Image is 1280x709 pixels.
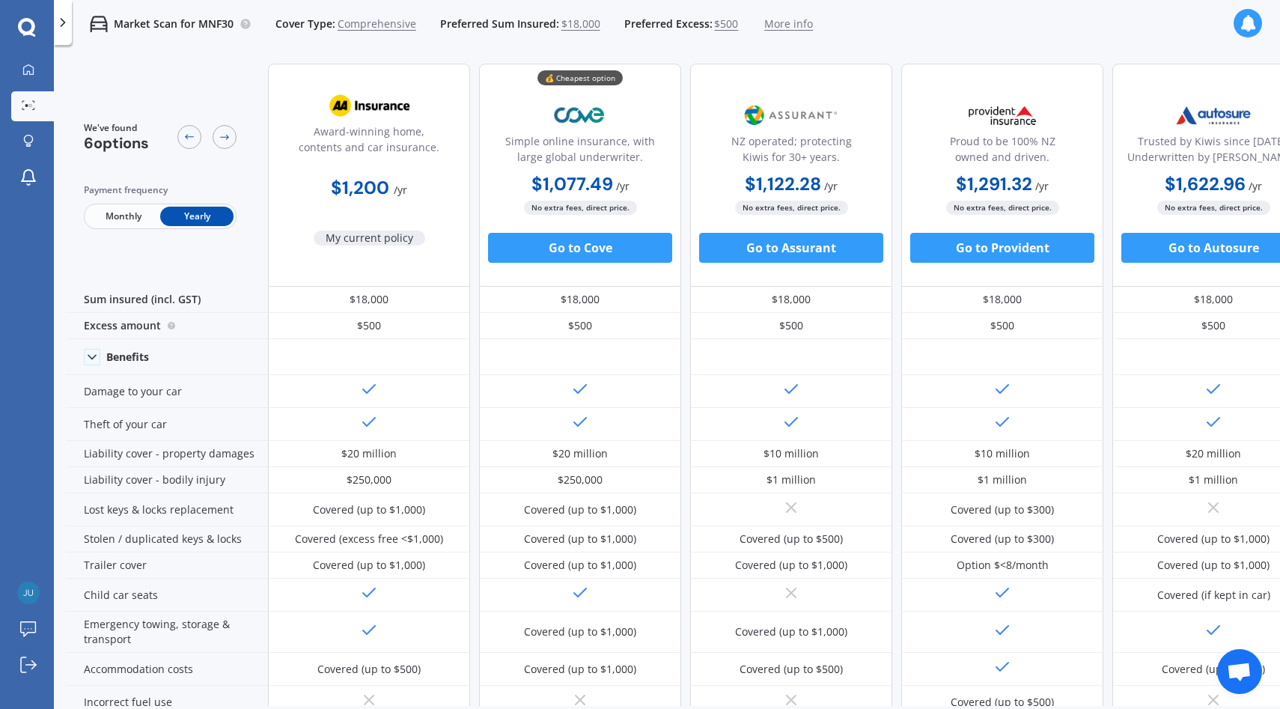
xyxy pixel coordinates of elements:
[524,201,637,215] span: No extra fees, direct price.
[1162,662,1265,677] div: Covered (up to $500)
[90,15,108,33] img: car.f15378c7a67c060ca3f3.svg
[66,653,268,686] div: Accommodation costs
[531,97,630,134] img: Cove.webp
[946,201,1059,215] span: No extra fees, direct price.
[66,408,268,441] div: Theft of your car
[440,16,559,31] span: Preferred Sum Insured:
[281,124,457,161] div: Award-winning home, contents and car insurance.
[84,183,237,198] div: Payment frequency
[347,472,391,487] div: $250,000
[66,553,268,579] div: Trailer cover
[1035,179,1049,193] span: / yr
[1157,588,1270,603] div: Covered (if kept in car)
[313,502,425,517] div: Covered (up to $1,000)
[735,201,848,215] span: No extra fees, direct price.
[1217,649,1262,694] a: Open chat
[1157,532,1270,547] div: Covered (up to $1,000)
[87,207,160,226] span: Monthly
[492,133,668,171] div: Simple online insurance, with large global underwriter.
[66,313,268,339] div: Excess amount
[735,558,847,573] div: Covered (up to $1,000)
[524,662,636,677] div: Covered (up to $1,000)
[524,532,636,547] div: Covered (up to $1,000)
[735,624,847,639] div: Covered (up to $1,000)
[910,233,1094,263] button: Go to Provident
[66,441,268,467] div: Liability cover - property damages
[767,472,816,487] div: $1 million
[160,207,234,226] span: Yearly
[66,579,268,612] div: Child car seats
[745,172,821,195] b: $1,122.28
[106,350,149,364] div: Benefits
[479,287,681,313] div: $18,000
[66,526,268,553] div: Stolen / duplicated keys & locks
[740,532,843,547] div: Covered (up to $500)
[690,287,892,313] div: $18,000
[558,472,603,487] div: $250,000
[295,532,443,547] div: Covered (excess free <$1,000)
[1249,179,1262,193] span: / yr
[524,558,636,573] div: Covered (up to $1,000)
[314,231,425,246] span: My current policy
[561,16,600,31] span: $18,000
[699,233,883,263] button: Go to Assurant
[901,287,1103,313] div: $18,000
[824,179,838,193] span: / yr
[1165,172,1246,195] b: $1,622.96
[84,121,149,135] span: We've found
[66,287,268,313] div: Sum insured (incl. GST)
[740,662,843,677] div: Covered (up to $500)
[17,582,40,604] img: b098fd21a97e2103b915261ee479d459
[66,493,268,526] div: Lost keys & locks replacement
[531,172,613,195] b: $1,077.49
[953,97,1052,134] img: Provident.png
[524,624,636,639] div: Covered (up to $1,000)
[1157,558,1270,573] div: Covered (up to $1,000)
[552,446,608,461] div: $20 million
[268,287,470,313] div: $18,000
[268,313,470,339] div: $500
[275,16,335,31] span: Cover Type:
[951,502,1054,517] div: Covered (up to $300)
[975,446,1030,461] div: $10 million
[341,446,397,461] div: $20 million
[317,662,421,677] div: Covered (up to $500)
[1164,97,1263,134] img: Autosure.webp
[956,172,1032,195] b: $1,291.32
[764,16,813,31] span: More info
[524,502,636,517] div: Covered (up to $1,000)
[66,467,268,493] div: Liability cover - bodily injury
[331,176,389,199] b: $1,200
[1189,472,1238,487] div: $1 million
[313,558,425,573] div: Covered (up to $1,000)
[114,16,234,31] p: Market Scan for MNF30
[338,16,416,31] span: Comprehensive
[66,375,268,408] div: Damage to your car
[66,612,268,653] div: Emergency towing, storage & transport
[742,97,841,134] img: Assurant.png
[1186,446,1241,461] div: $20 million
[479,313,681,339] div: $500
[320,87,418,124] img: AA.webp
[616,179,630,193] span: / yr
[1157,201,1270,215] span: No extra fees, direct price.
[978,472,1027,487] div: $1 million
[394,183,407,197] span: / yr
[764,446,819,461] div: $10 million
[951,532,1054,547] div: Covered (up to $300)
[84,133,149,153] span: 6 options
[537,70,623,85] div: 💰 Cheapest option
[901,313,1103,339] div: $500
[690,313,892,339] div: $500
[488,233,672,263] button: Go to Cove
[957,558,1049,573] div: Option $<8/month
[914,133,1091,171] div: Proud to be 100% NZ owned and driven.
[714,16,738,31] span: $500
[703,133,880,171] div: NZ operated; protecting Kiwis for 30+ years.
[624,16,713,31] span: Preferred Excess:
